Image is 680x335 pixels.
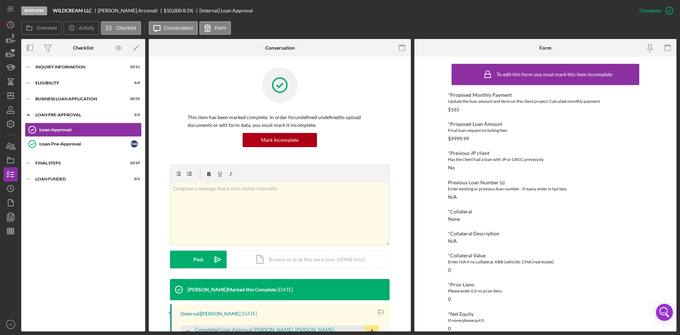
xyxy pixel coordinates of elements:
[277,287,293,292] time: 2025-09-17 01:27
[448,150,643,156] div: *Previous JP client
[448,216,460,222] div: None
[127,97,140,101] div: 20 / 31
[242,311,257,317] time: 2025-09-17 01:27
[149,21,198,35] button: Conversation
[164,25,193,31] label: Conversation
[261,133,299,147] div: Mark Incomplete
[35,161,122,165] div: FINAL STEPS
[35,97,122,101] div: BUSINESS LOAN APPLICATION
[4,317,18,331] button: IV
[63,21,99,35] button: Activity
[243,133,317,147] button: Mark Incomplete
[21,6,47,15] div: In Review
[448,194,457,200] div: N/A
[79,25,94,31] label: Activity
[188,113,372,129] p: This item has been marked complete. In order for undefined undefined to upload documents or edit ...
[448,287,643,295] div: Please enter 0 if no prior liens
[127,113,140,117] div: 2 / 2
[448,267,451,273] div: 0
[448,121,643,127] div: *Proposed Loan Amount
[215,25,226,31] label: Form
[36,25,57,31] label: Overview
[39,141,131,147] div: Loan Pre-Approval
[448,107,459,112] div: $165
[35,177,122,181] div: LOAN FUNDED
[193,251,203,268] div: Post
[116,25,136,31] label: Checklist
[448,326,451,331] div: 0
[448,231,643,236] div: *Collateral Description
[448,317,643,324] div: If none please put 0
[35,81,122,85] div: ELIGIBILITY
[188,287,276,292] div: [PERSON_NAME] Marked this Complete
[265,45,295,51] div: Conversation
[131,140,138,147] div: M A
[21,21,62,35] button: Overview
[101,21,141,35] button: Checklist
[127,161,140,165] div: 10 / 19
[448,165,455,171] div: No
[448,98,643,105] div: Update the loan amount and term on the client project, Calculate monthly payment
[35,65,122,69] div: INQUIRY INFORMATION
[539,45,551,51] div: Form
[448,311,643,317] div: *Net Equity
[656,304,673,321] div: Open Intercom Messenger
[448,296,451,302] div: 0
[448,238,457,244] div: N/A
[199,21,231,35] button: Form
[164,7,182,13] span: $10,000
[448,136,469,141] div: $9999.99
[73,45,93,51] div: Checklist
[127,177,140,181] div: 0 / 1
[98,8,164,13] div: [PERSON_NAME] Arconati
[181,311,240,317] div: [Internal] [PERSON_NAME]
[448,156,643,163] div: Has the client had a loan with JP or GRCC previously
[639,4,661,18] div: Complete
[448,180,643,185] div: Previous Loan Number (s)
[127,81,140,85] div: 4 / 4
[25,137,142,151] a: Loan Pre-ApprovalMA
[448,282,643,287] div: *Prior Liens
[199,8,253,13] div: [Internal] Loan Approval
[497,72,612,77] div: To edit this form you must mark this item incomplete
[448,253,643,258] div: *Collateral Value
[9,323,12,326] text: IV
[170,251,227,268] button: Post
[448,127,643,134] div: Final loan request including fees
[53,8,92,13] b: WILDCREAM LLC
[448,258,643,266] div: Enter N/A if no collateral, KBB (vehicle), CMA (real estate),
[448,92,643,98] div: *Proposed Monthly Payment
[39,127,141,133] div: Loan Approval
[183,8,193,13] div: 8.5 %
[448,185,643,192] div: Enter existing or previous loan number - if many, enter in last two.
[448,209,643,214] div: *Collateral
[25,123,142,137] a: Loan Approval
[632,4,676,18] button: Complete
[127,65,140,69] div: 10 / 11
[35,113,122,117] div: LOAN PRE-APPROVAL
